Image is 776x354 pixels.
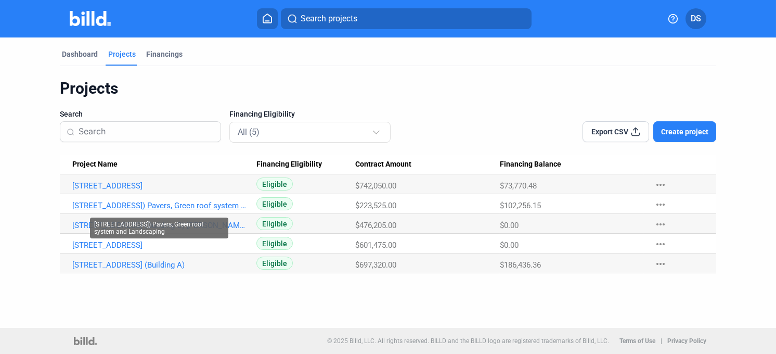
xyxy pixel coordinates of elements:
span: Eligible [256,178,293,191]
a: [STREET_ADDRESS]) Pavers, Green roof system and Landscaping [72,201,247,210]
span: Eligible [256,237,293,250]
span: Project Name [72,160,118,169]
b: Privacy Policy [667,337,706,345]
a: [STREET_ADDRESS] (Building A) [72,260,247,270]
p: | [661,337,662,345]
span: Financing Eligibility [229,109,295,119]
button: DS [686,8,706,29]
span: Search [60,109,83,119]
div: Financing Eligibility [256,160,355,169]
div: Projects [60,79,717,98]
div: Project Name [72,160,257,169]
span: $186,436.36 [500,260,541,270]
img: logo [74,337,96,345]
span: Eligible [256,197,293,210]
span: DS [691,12,701,25]
div: Dashboard [62,49,98,59]
span: $476,205.00 [355,221,396,230]
a: [STREET_ADDRESS] (Building C) [PERSON_NAME] Roofing, Buildup Roofing System [72,221,247,230]
span: $223,525.00 [355,201,396,210]
mat-icon: more_horiz [654,238,667,250]
mat-icon: more_horiz [654,198,667,211]
span: Eligible [256,257,293,270]
div: Financing Balance [500,160,644,169]
mat-icon: more_horiz [654,258,667,270]
b: Terms of Use [619,337,655,345]
span: Search projects [301,12,357,25]
div: Projects [108,49,136,59]
span: $742,050.00 [355,181,396,191]
mat-icon: more_horiz [654,179,667,191]
mat-select-trigger: All (5) [238,127,260,137]
input: Search [79,121,214,143]
span: $697,320.00 [355,260,396,270]
span: $102,256.15 [500,201,541,210]
span: Contract Amount [355,160,411,169]
div: Contract Amount [355,160,500,169]
mat-icon: more_horiz [654,218,667,231]
button: Export CSV [583,121,649,142]
img: Billd Company Logo [70,11,111,26]
span: Create project [661,127,708,137]
span: $601,475.00 [355,241,396,250]
span: $0.00 [500,241,519,250]
button: Search projects [281,8,532,29]
span: Financing Balance [500,160,561,169]
a: [STREET_ADDRESS] [72,181,247,191]
span: $73,770.48 [500,181,537,191]
a: [STREET_ADDRESS] [72,241,247,250]
span: Export CSV [591,127,628,137]
button: Create project [653,121,716,142]
div: Financings [146,49,183,59]
span: $0.00 [500,221,519,230]
span: Financing Eligibility [256,160,322,169]
span: Eligible [256,217,293,230]
p: © 2025 Billd, LLC. All rights reserved. BILLD and the BILLD logo are registered trademarks of Bil... [327,337,609,345]
div: [STREET_ADDRESS]) Pavers, Green roof system and Landscaping [90,218,228,238]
